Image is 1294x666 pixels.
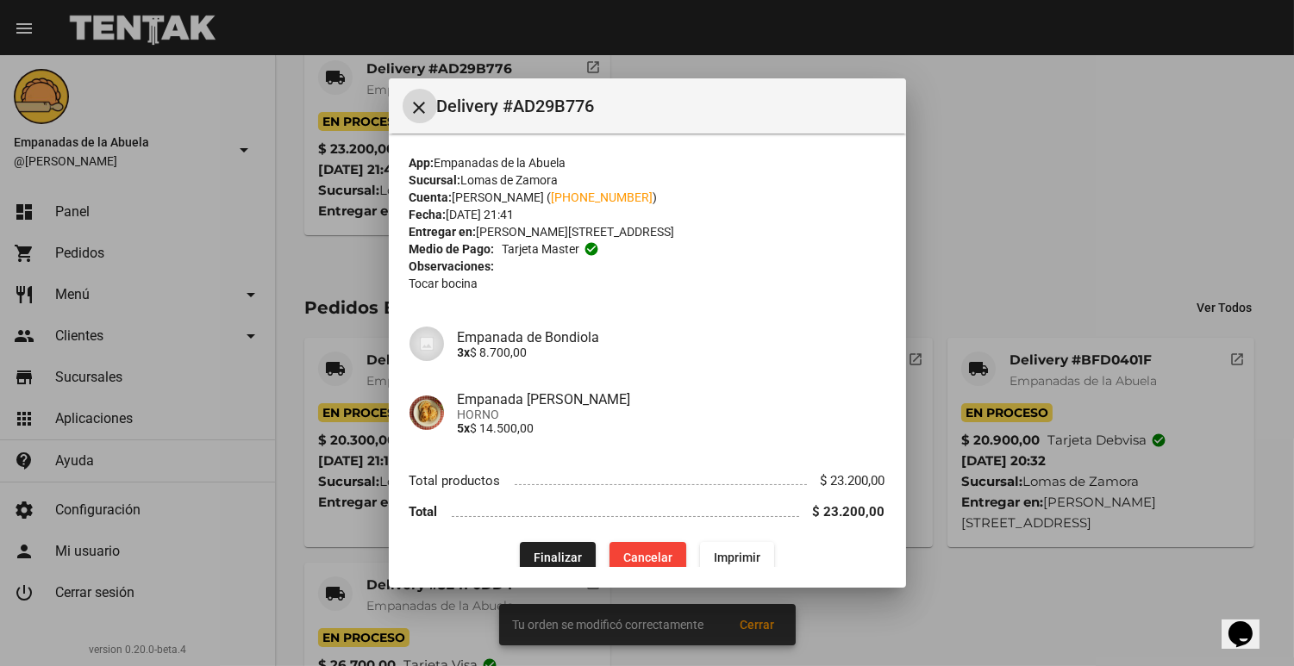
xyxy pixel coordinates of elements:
[409,97,430,118] mat-icon: Cerrar
[409,225,477,239] strong: Entregar en:
[458,421,471,435] b: 5x
[409,208,447,221] strong: Fecha:
[409,156,434,170] strong: App:
[458,391,885,408] h4: Empanada [PERSON_NAME]
[714,551,760,564] span: Imprimir
[458,329,885,345] h4: Empanada de Bondiola
[409,189,885,206] div: [PERSON_NAME] ( )
[409,154,885,171] div: Empanadas de la Abuela
[623,551,672,564] span: Cancelar
[584,241,599,257] mat-icon: check_circle
[409,206,885,223] div: [DATE] 21:41
[409,275,885,292] p: Tocar bocina
[609,542,686,573] button: Cancelar
[409,259,495,273] strong: Observaciones:
[458,421,885,435] p: $ 14.500,00
[552,190,653,204] a: [PHONE_NUMBER]
[409,327,444,361] img: 07c47add-75b0-4ce5-9aba-194f44787723.jpg
[458,408,885,421] span: HORNO
[700,542,774,573] button: Imprimir
[458,345,471,359] b: 3x
[520,542,596,573] button: Finalizar
[409,223,885,240] div: [PERSON_NAME][STREET_ADDRESS]
[409,240,495,258] strong: Medio de Pago:
[502,240,579,258] span: Tarjeta master
[403,89,437,123] button: Cerrar
[409,171,885,189] div: Lomas de Zamora
[409,464,885,496] li: Total productos $ 23.200,00
[458,345,885,359] p: $ 8.700,00
[437,92,892,120] span: Delivery #AD29B776
[1222,597,1277,649] iframe: chat widget
[409,173,461,187] strong: Sucursal:
[409,496,885,528] li: Total $ 23.200,00
[409,395,444,430] img: f753fea7-0f09-41b3-9a9e-ddb84fc3b359.jpg
[409,190,453,204] strong: Cuenta:
[534,551,582,564] span: Finalizar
